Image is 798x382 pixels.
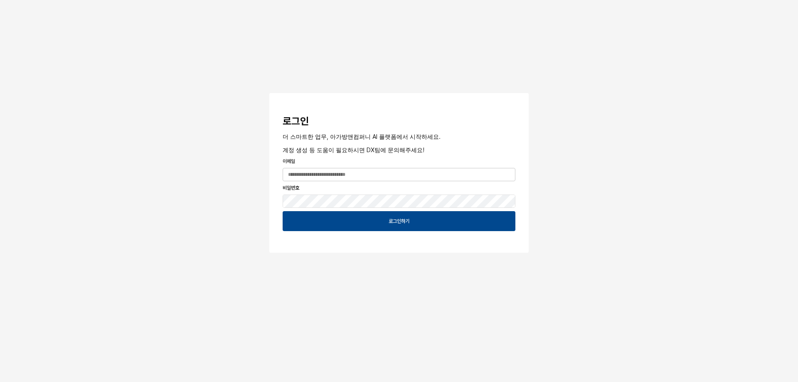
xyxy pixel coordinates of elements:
[283,116,515,127] h3: 로그인
[283,211,515,231] button: 로그인하기
[283,132,515,141] p: 더 스마트한 업무, 아가방앤컴퍼니 AI 플랫폼에서 시작하세요.
[283,145,515,154] p: 계정 생성 등 도움이 필요하시면 DX팀에 문의해주세요!
[283,184,515,192] p: 비밀번호
[389,218,409,224] p: 로그인하기
[283,158,515,165] p: 이메일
